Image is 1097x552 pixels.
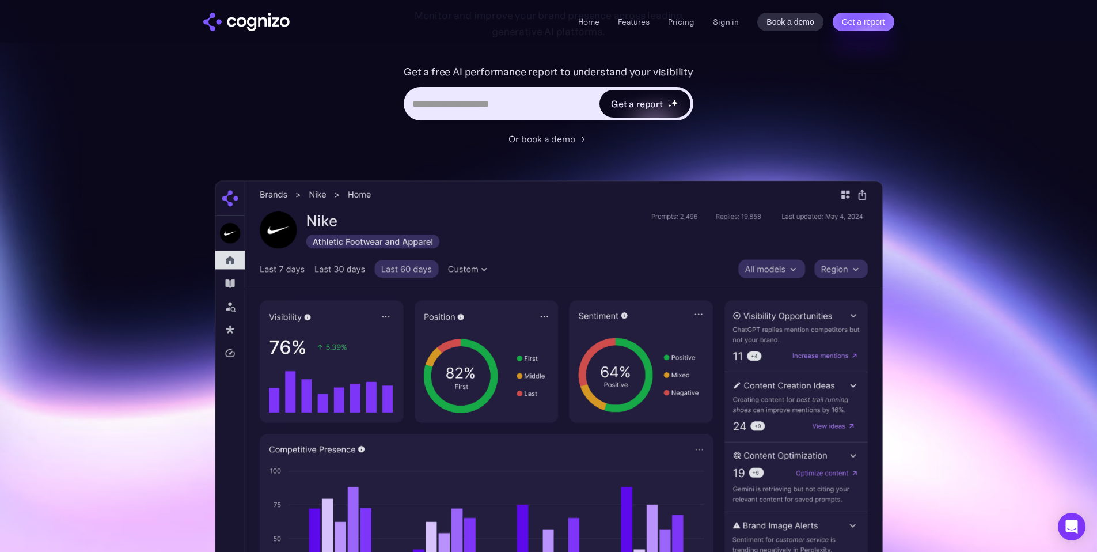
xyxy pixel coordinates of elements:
a: Features [618,17,650,27]
a: Sign in [713,15,739,29]
label: Get a free AI performance report to understand your visibility [404,63,693,81]
img: star [668,104,672,108]
a: Pricing [668,17,694,27]
a: Or book a demo [508,132,589,146]
a: home [203,13,290,31]
img: star [671,99,678,107]
a: Home [578,17,599,27]
div: Get a report [611,97,663,111]
form: Hero URL Input Form [404,63,693,126]
a: Book a demo [757,13,823,31]
img: star [668,100,670,101]
img: cognizo logo [203,13,290,31]
div: Open Intercom Messenger [1058,513,1085,540]
div: Or book a demo [508,132,575,146]
a: Get a report [833,13,894,31]
a: Get a reportstarstarstar [598,89,692,119]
